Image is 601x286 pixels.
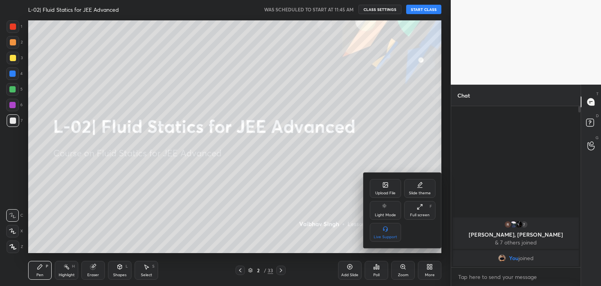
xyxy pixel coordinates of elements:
[409,191,431,195] div: Slide theme
[430,205,432,208] div: F
[410,213,430,217] div: Full screen
[375,213,396,217] div: Light Mode
[374,235,397,239] div: Live Support
[375,191,396,195] div: Upload File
